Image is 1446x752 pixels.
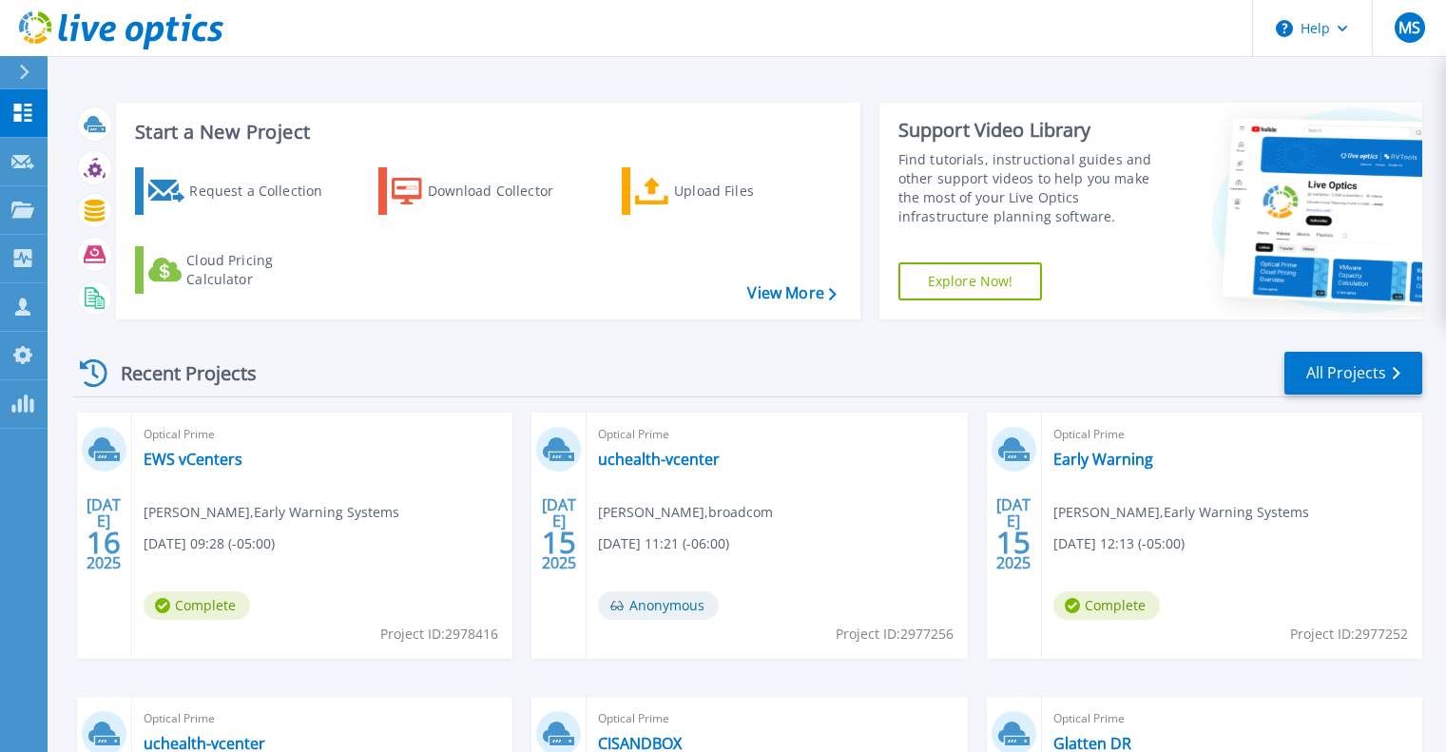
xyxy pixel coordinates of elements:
div: [DATE] 2025 [86,499,122,569]
span: 15 [996,534,1031,550]
a: Upload Files [622,167,834,215]
a: Download Collector [378,167,590,215]
span: [DATE] 11:21 (-06:00) [598,533,729,554]
span: Optical Prime [1053,708,1411,729]
div: Recent Projects [73,350,282,396]
span: Optical Prime [144,708,501,729]
span: MS [1398,20,1420,35]
span: 16 [87,534,121,550]
a: Cloud Pricing Calculator [135,246,347,294]
span: [DATE] 12:13 (-05:00) [1053,533,1185,554]
span: [PERSON_NAME] , broadcom [598,502,773,523]
span: 15 [542,534,576,550]
div: Upload Files [674,172,826,210]
div: [DATE] 2025 [995,499,1031,569]
a: uchealth-vcenter [598,450,720,469]
a: View More [747,284,836,302]
span: [PERSON_NAME] , Early Warning Systems [144,502,399,523]
div: Cloud Pricing Calculator [186,251,338,289]
div: [DATE] 2025 [541,499,577,569]
span: Anonymous [598,591,719,620]
a: All Projects [1284,352,1422,395]
div: Request a Collection [189,172,341,210]
div: Find tutorials, instructional guides and other support videos to help you make the most of your L... [898,150,1171,226]
span: [DATE] 09:28 (-05:00) [144,533,275,554]
span: Project ID: 2978416 [380,624,498,645]
span: Project ID: 2977252 [1290,624,1408,645]
h3: Start a New Project [135,122,836,143]
span: Complete [1053,591,1160,620]
span: Optical Prime [144,424,501,445]
div: Download Collector [428,172,580,210]
span: Optical Prime [598,424,955,445]
span: Complete [144,591,250,620]
span: Optical Prime [1053,424,1411,445]
div: Support Video Library [898,118,1171,143]
a: Early Warning [1053,450,1153,469]
a: EWS vCenters [144,450,242,469]
a: Explore Now! [898,262,1043,300]
span: Optical Prime [598,708,955,729]
a: Request a Collection [135,167,347,215]
span: Project ID: 2977256 [836,624,954,645]
span: [PERSON_NAME] , Early Warning Systems [1053,502,1309,523]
